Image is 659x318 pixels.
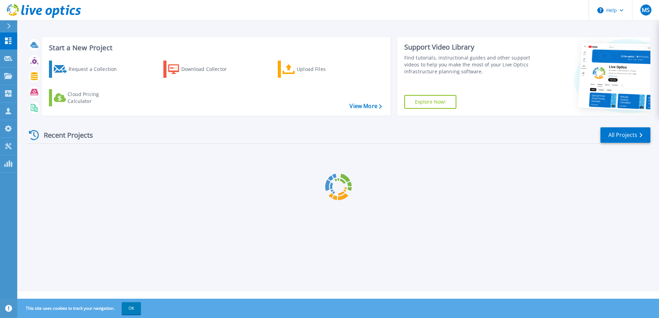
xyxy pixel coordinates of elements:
[600,127,650,143] a: All Projects
[181,62,236,76] div: Download Collector
[49,89,126,106] a: Cloud Pricing Calculator
[642,7,650,13] span: MS
[297,62,352,76] div: Upload Files
[68,91,123,105] div: Cloud Pricing Calculator
[404,95,457,109] a: Explore Now!
[49,61,126,78] a: Request a Collection
[49,44,382,52] h3: Start a New Project
[69,62,124,76] div: Request a Collection
[122,302,141,315] button: OK
[404,54,533,75] div: Find tutorials, instructional guides and other support videos to help you make the most of your L...
[278,61,355,78] a: Upload Files
[349,103,382,109] a: View More
[19,302,141,315] span: This site uses cookies to track your navigation.
[163,61,240,78] a: Download Collector
[27,127,102,144] div: Recent Projects
[404,43,533,52] div: Support Video Library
